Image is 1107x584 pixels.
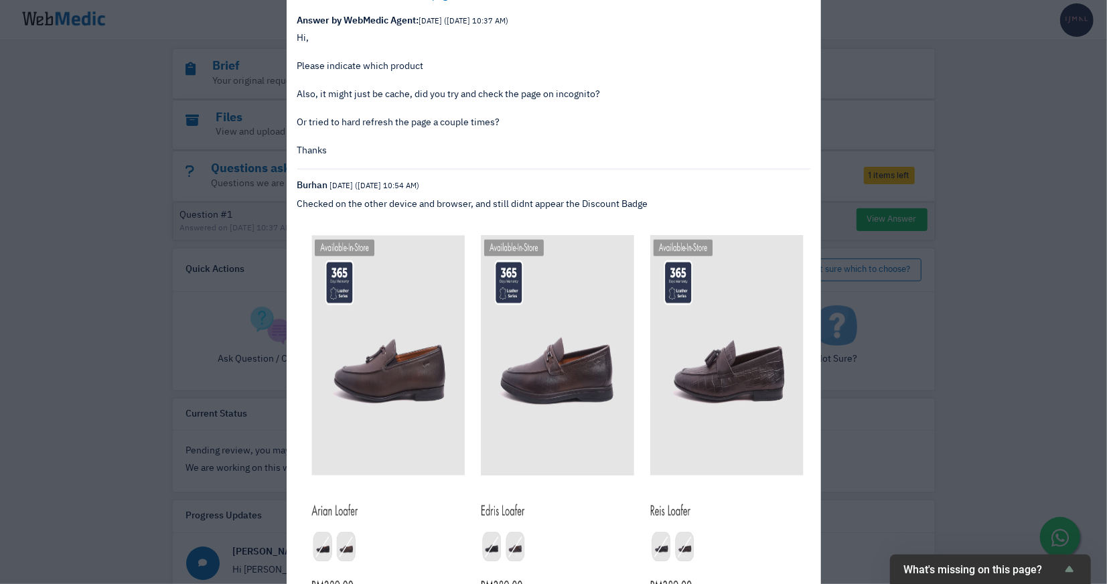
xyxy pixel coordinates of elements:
span: Burhan [297,181,328,190]
span: What's missing on this page? [903,563,1061,576]
strong: Answer by WebMedic Agent: [297,16,509,25]
p: Hi, Please indicate which product Also, it might just be cache, did you try and check the page on... [297,31,810,158]
small: [DATE] ([DATE] 10:37 AM) [419,17,509,25]
small: [DATE] ([DATE] 10:54 AM) [330,182,420,190]
button: Show survey - What's missing on this page? [903,561,1078,577]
